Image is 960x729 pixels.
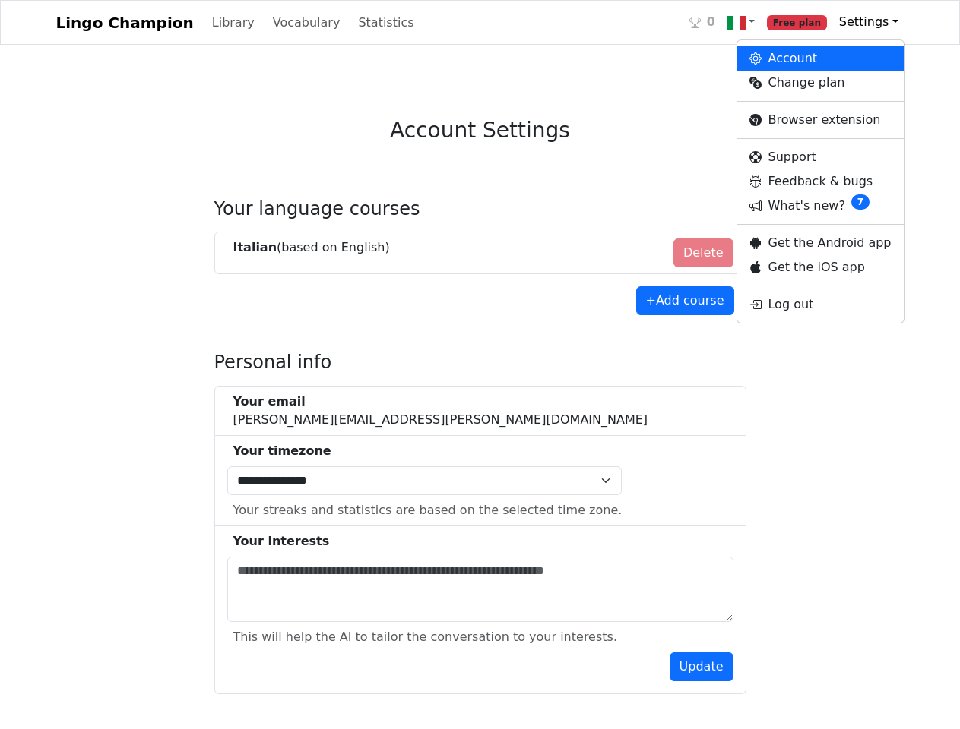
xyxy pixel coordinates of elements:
[670,652,733,681] button: Update
[737,292,903,317] a: Log out
[233,393,648,411] div: Your email
[233,501,623,519] div: Your streaks and statistics are based on the selected time zone.
[233,532,733,551] div: Your interests
[833,7,905,37] a: Settings
[206,8,261,38] a: Library
[851,194,870,210] sup: 7
[233,240,277,254] strong: Italian
[227,466,623,495] select: Select Time Zone
[214,352,746,374] h4: Personal info
[636,286,734,315] button: +Add course
[737,145,903,169] a: Support
[56,8,194,38] a: Lingo Champion
[267,8,347,38] a: Vocabulary
[727,14,746,32] img: it.svg
[761,7,833,38] a: Free plan
[737,71,903,95] a: Change plan
[737,108,903,132] a: Browser extension
[737,194,903,218] a: What's new?7
[767,15,827,30] span: Free plan
[233,393,648,429] div: [PERSON_NAME][EMAIL_ADDRESS][PERSON_NAME][DOMAIN_NAME]
[737,255,903,279] a: Get the iOS app
[233,238,390,257] div: (based on English )
[390,118,570,144] h3: Account Settings
[737,46,903,71] a: Account
[233,628,617,646] div: This will help the AI to tailor the conversation to your interests.
[707,13,715,31] span: 0
[233,442,623,460] div: Your timezone
[737,169,903,194] a: Feedback & bugs
[214,198,746,220] h4: Your language courses
[683,7,721,38] a: 0
[352,8,420,38] a: Statistics
[737,231,903,255] a: Get the Android app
